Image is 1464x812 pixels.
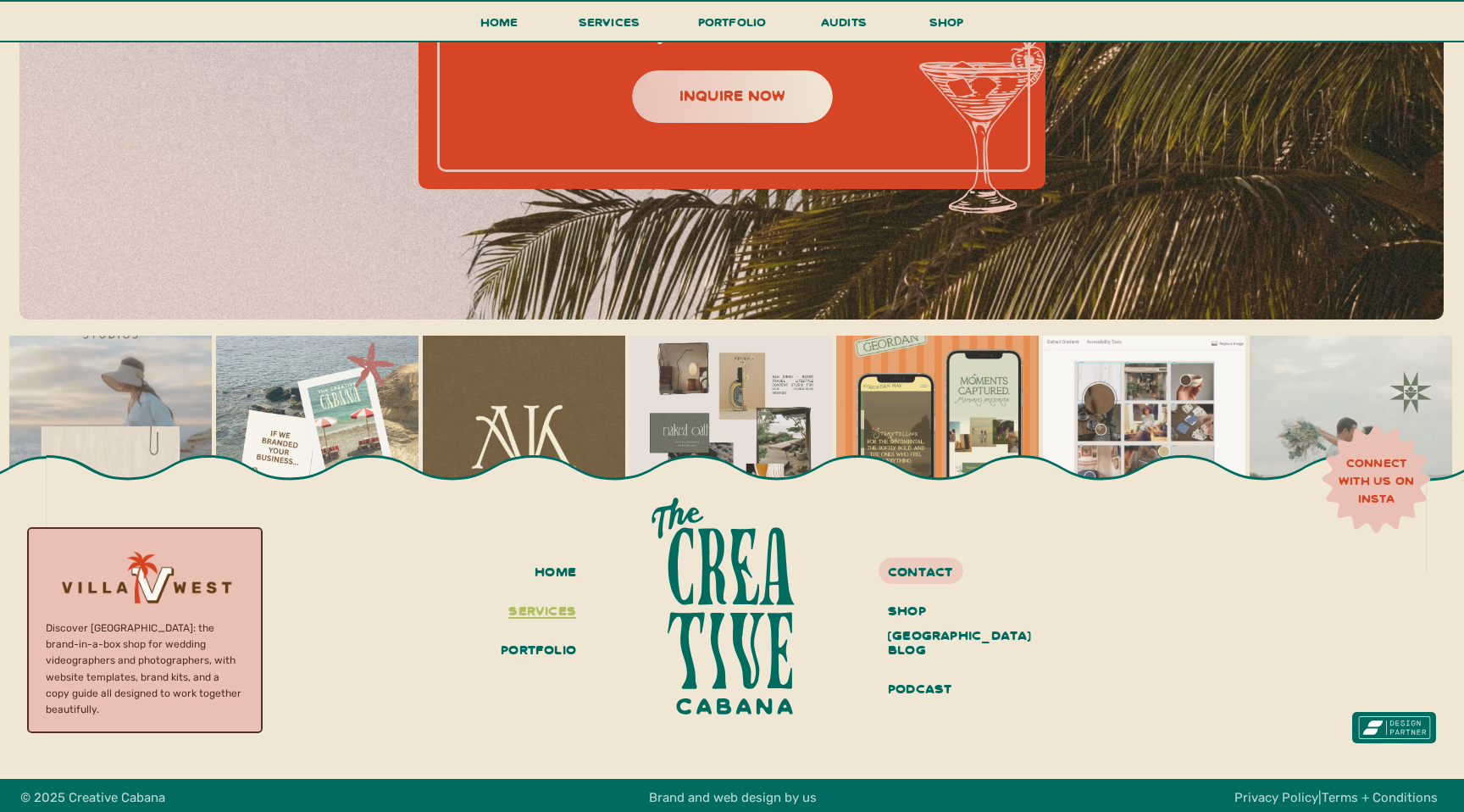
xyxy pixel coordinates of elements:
[591,787,873,806] h3: Brand and web design by us
[818,11,869,41] a: audits
[626,81,839,108] a: inquire now
[46,620,244,708] p: Discover [GEOGRAPHIC_DATA]: the brand-in-a-box shop for wedding videographers and photographers, ...
[692,11,772,42] a: portfolio
[1329,454,1423,506] a: connect with us on insta
[1322,790,1438,805] a: Terms + Conditions
[574,11,645,42] a: services
[888,676,1015,704] a: podcast
[1250,336,1452,538] img: Grace + David, the husband-and-wife duo behind the lens, have a way of capturing weddings that fe...
[502,598,576,626] a: services
[888,598,1015,626] a: shop [GEOGRAPHIC_DATA]
[9,336,212,538] img: llustrations + branding for @wanderedstudios 🤍For this one, we leaned into a organic, coastal vib...
[473,11,525,42] a: Home
[502,559,576,587] a: home
[492,637,576,665] a: portfolio
[906,11,987,41] a: shop
[579,14,640,30] span: services
[836,336,1039,538] img: @bygeordanhay’s new home on the web is live 💘 Geordan’s work has always felt like flipping throug...
[20,787,218,806] h3: © 2025 Creative Cabana
[629,336,832,538] img: Branding + creative direction for @wanderedstudios 🌞They capture cinematic stories for luxury lif...
[423,336,625,538] img: Website reveal for @alyxkempfilms 🕊️ A few elements we LOVED bringing to life: ⭐️ Earthy tones + ...
[888,637,1015,665] a: blog
[216,336,419,538] img: If we branded your biz…there would be signs 👀🤭💘 #brandesign #designstudio #brandingagency #brandi...
[1043,336,1245,538] img: Throwback we’ll never get over ✨A complete rebrand + a full website for Lother Co, one of those p...
[1234,790,1318,805] a: Privacy Policy
[1228,787,1444,806] h3: |
[888,559,1015,581] a: contact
